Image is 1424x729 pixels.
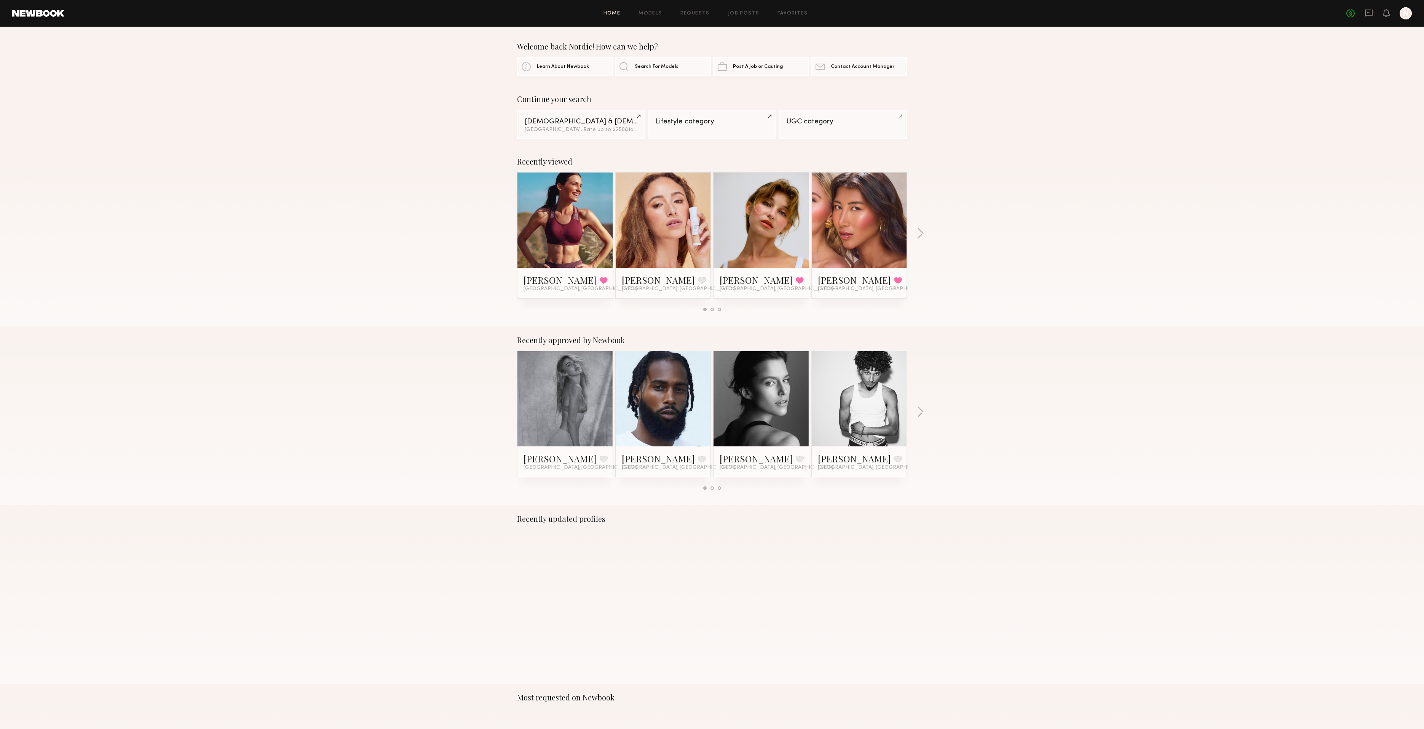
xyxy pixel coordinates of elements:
[524,465,637,471] span: [GEOGRAPHIC_DATA], [GEOGRAPHIC_DATA]
[625,127,658,132] span: & 1 other filter
[818,274,891,286] a: [PERSON_NAME]
[622,274,695,286] a: [PERSON_NAME]
[603,11,621,16] a: Home
[517,157,907,166] div: Recently viewed
[615,57,711,76] a: Search For Models
[635,64,678,69] span: Search For Models
[517,514,907,523] div: Recently updated profiles
[648,110,776,139] a: Lifestyle category
[517,693,907,702] div: Most requested on Newbook
[517,94,907,104] div: Continue your search
[680,11,710,16] a: Requests
[517,110,645,139] a: [DEMOGRAPHIC_DATA] & [DEMOGRAPHIC_DATA] Models[GEOGRAPHIC_DATA], Rate up to $250&1other filter
[777,11,808,16] a: Favorites
[655,118,768,125] div: Lifestyle category
[517,57,613,76] a: Learn About Newbook
[639,11,662,16] a: Models
[831,64,894,69] span: Contact Account Manager
[728,11,760,16] a: Job Posts
[524,452,597,465] a: [PERSON_NAME]
[720,286,833,292] span: [GEOGRAPHIC_DATA], [GEOGRAPHIC_DATA]
[517,42,907,51] div: Welcome back Nordic! How can we help?
[818,465,931,471] span: [GEOGRAPHIC_DATA], [GEOGRAPHIC_DATA]
[733,64,783,69] span: Post A Job or Casting
[720,465,833,471] span: [GEOGRAPHIC_DATA], [GEOGRAPHIC_DATA]
[622,465,735,471] span: [GEOGRAPHIC_DATA], [GEOGRAPHIC_DATA]
[517,336,907,345] div: Recently approved by Newbook
[1400,7,1412,19] a: N
[720,274,793,286] a: [PERSON_NAME]
[779,110,907,139] a: UGC category
[811,57,907,76] a: Contact Account Manager
[537,64,589,69] span: Learn About Newbook
[622,452,695,465] a: [PERSON_NAME]
[713,57,809,76] a: Post A Job or Casting
[818,286,931,292] span: [GEOGRAPHIC_DATA], [GEOGRAPHIC_DATA]
[720,452,793,465] a: [PERSON_NAME]
[525,118,638,125] div: [DEMOGRAPHIC_DATA] & [DEMOGRAPHIC_DATA] Models
[524,286,637,292] span: [GEOGRAPHIC_DATA], [GEOGRAPHIC_DATA]
[525,127,638,133] div: [GEOGRAPHIC_DATA], Rate up to $250
[786,118,899,125] div: UGC category
[818,452,891,465] a: [PERSON_NAME]
[622,286,735,292] span: [GEOGRAPHIC_DATA], [GEOGRAPHIC_DATA]
[524,274,597,286] a: [PERSON_NAME]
